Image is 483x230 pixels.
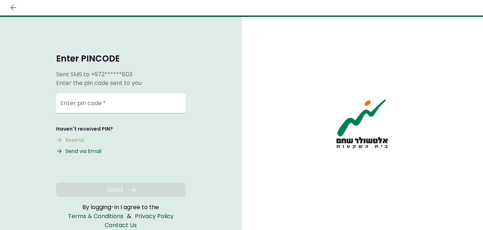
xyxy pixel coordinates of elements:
div: By logging-in I agree to the [56,203,186,212]
img: AIO logo [332,97,393,149]
div: Sent SMS to Enter the pin code sent to you [56,70,186,87]
button: Resend [56,136,84,144]
div: Haven't received PIN? [56,125,113,133]
a: Terms & Conditions [68,212,123,221]
button: back [7,1,19,14]
span: Send [107,185,123,194]
button: Send via Email [56,148,101,155]
a: Privacy Policy [135,212,174,221]
a: Contact Us [56,221,186,230]
h1: Enter PINCODE [56,53,186,64]
div: & [56,212,186,221]
button: Send [56,182,186,197]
